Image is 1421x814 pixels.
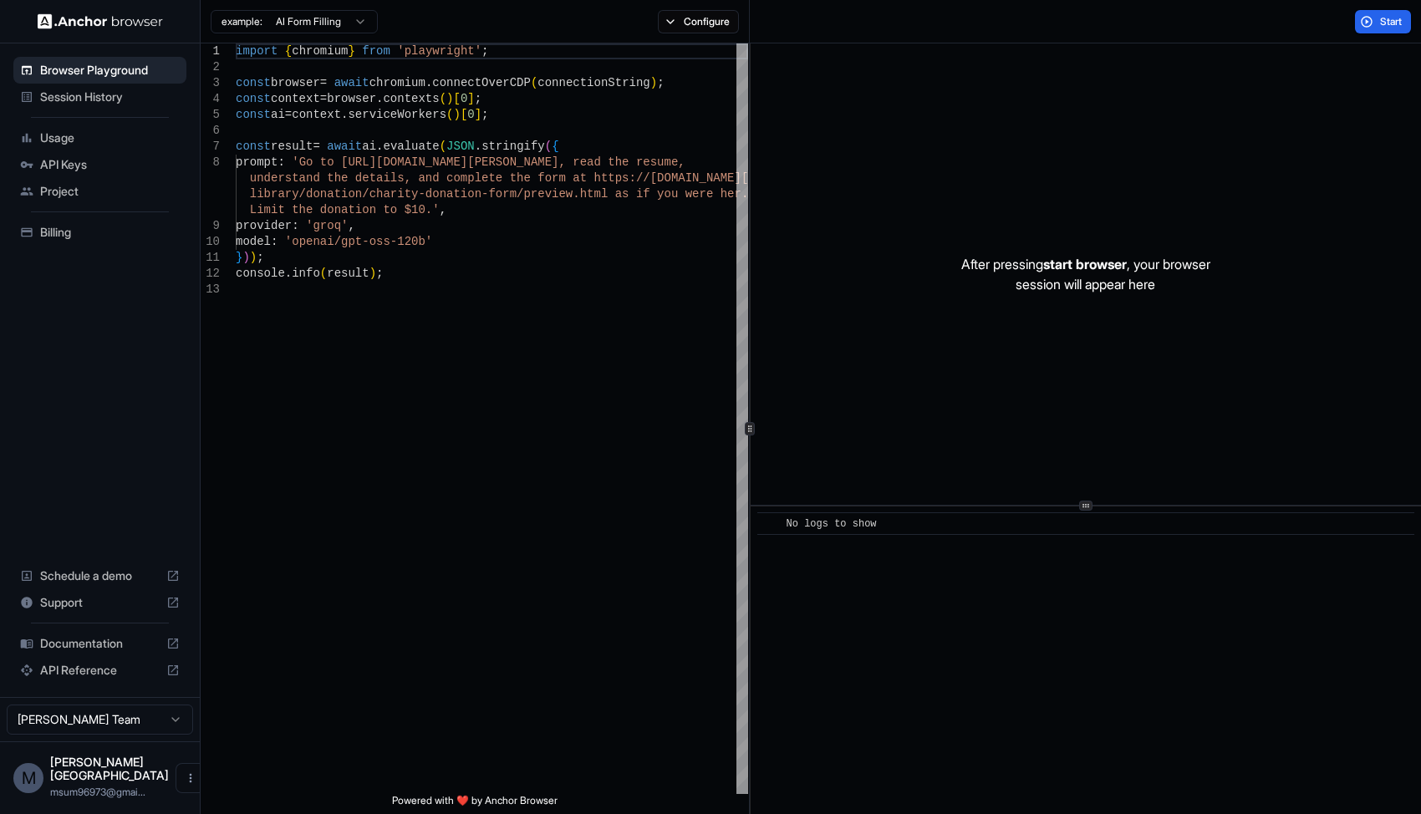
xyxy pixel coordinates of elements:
[1355,10,1411,33] button: Start
[292,155,587,169] span: 'Go to [URL][DOMAIN_NAME][PERSON_NAME], re
[362,44,390,58] span: from
[236,235,271,248] span: model
[278,155,284,169] span: :
[362,140,376,153] span: ai
[40,224,180,241] span: Billing
[201,266,220,282] div: 12
[383,92,439,105] span: contexts
[334,76,369,89] span: await
[40,183,180,200] span: Project
[481,44,488,58] span: ;
[376,92,383,105] span: .
[601,171,777,185] span: ttps://[DOMAIN_NAME][URL]
[236,267,285,280] span: console
[13,589,186,616] div: Support
[397,44,481,58] span: 'playwright'
[13,657,186,684] div: API Reference
[236,76,271,89] span: const
[242,251,249,264] span: )
[285,108,292,121] span: =
[467,92,474,105] span: ]
[587,155,685,169] span: ad the resume,
[292,44,348,58] span: chromium
[320,92,327,105] span: =
[481,140,545,153] span: stringify
[475,92,481,105] span: ;
[292,108,341,121] span: context
[453,108,460,121] span: )
[481,108,488,121] span: ;
[348,108,446,121] span: serviceWorkers
[787,518,877,530] span: No logs to show
[446,108,453,121] span: (
[657,76,664,89] span: ;
[236,44,278,58] span: import
[201,234,220,250] div: 10
[271,235,278,248] span: :
[369,267,376,280] span: )
[40,89,180,105] span: Session History
[453,92,460,105] span: [
[292,267,320,280] span: info
[250,203,440,216] span: Limit the donation to $10.'
[13,57,186,84] div: Browser Playground
[50,755,169,782] span: MR. Masum
[432,76,531,89] span: connectOverCDP
[13,125,186,151] div: Usage
[13,178,186,205] div: Project
[40,567,160,584] span: Schedule a demo
[40,156,180,173] span: API Keys
[285,267,292,280] span: .
[446,140,475,153] span: JSON
[271,140,313,153] span: result
[236,108,271,121] span: const
[348,219,354,232] span: ,
[545,140,552,153] span: (
[461,92,467,105] span: 0
[13,630,186,657] div: Documentation
[40,662,160,679] span: API Reference
[285,235,432,248] span: 'openai/gpt-oss-120b'
[475,108,481,121] span: ]
[961,254,1210,294] p: After pressing , your browser session will appear here
[271,108,285,121] span: ai
[13,84,186,110] div: Session History
[13,562,186,589] div: Schedule a demo
[320,267,327,280] span: (
[201,282,220,298] div: 13
[376,267,383,280] span: ;
[475,140,481,153] span: .
[369,76,425,89] span: chromium
[236,251,242,264] span: }
[13,219,186,246] div: Billing
[201,91,220,107] div: 4
[285,44,292,58] span: {
[440,140,446,153] span: (
[1380,15,1403,28] span: Start
[383,140,439,153] span: evaluate
[257,251,263,264] span: ;
[250,251,257,264] span: )
[446,92,453,105] span: )
[236,155,278,169] span: prompt
[236,140,271,153] span: const
[292,219,298,232] span: :
[320,76,327,89] span: =
[236,219,292,232] span: provider
[201,43,220,59] div: 1
[201,155,220,170] div: 8
[440,92,446,105] span: (
[38,13,163,29] img: Anchor Logo
[327,140,362,153] span: await
[271,76,320,89] span: browser
[201,59,220,75] div: 2
[40,635,160,652] span: Documentation
[461,108,467,121] span: [
[1043,256,1127,272] span: start browser
[348,44,354,58] span: }
[201,139,220,155] div: 7
[327,267,369,280] span: result
[50,786,145,798] span: msum96973@gmail.com
[40,130,180,146] span: Usage
[327,92,376,105] span: browser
